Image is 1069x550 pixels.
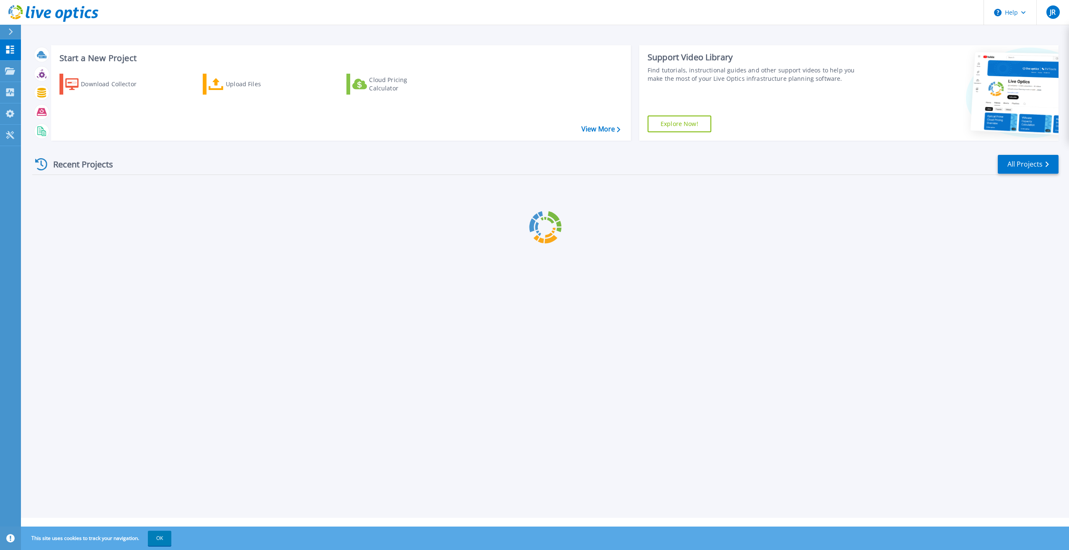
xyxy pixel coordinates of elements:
a: Upload Files [203,74,296,95]
div: Recent Projects [32,154,124,175]
a: Cloud Pricing Calculator [346,74,440,95]
div: Find tutorials, instructional guides and other support videos to help you make the most of your L... [648,66,864,83]
div: Cloud Pricing Calculator [369,76,436,93]
span: This site uses cookies to track your navigation. [23,531,171,546]
a: Download Collector [59,74,153,95]
span: JR [1050,9,1056,15]
div: Download Collector [81,76,148,93]
a: Explore Now! [648,116,711,132]
a: View More [581,125,620,133]
div: Upload Files [226,76,293,93]
a: All Projects [998,155,1059,174]
h3: Start a New Project [59,54,620,63]
div: Support Video Library [648,52,864,63]
button: OK [148,531,171,546]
